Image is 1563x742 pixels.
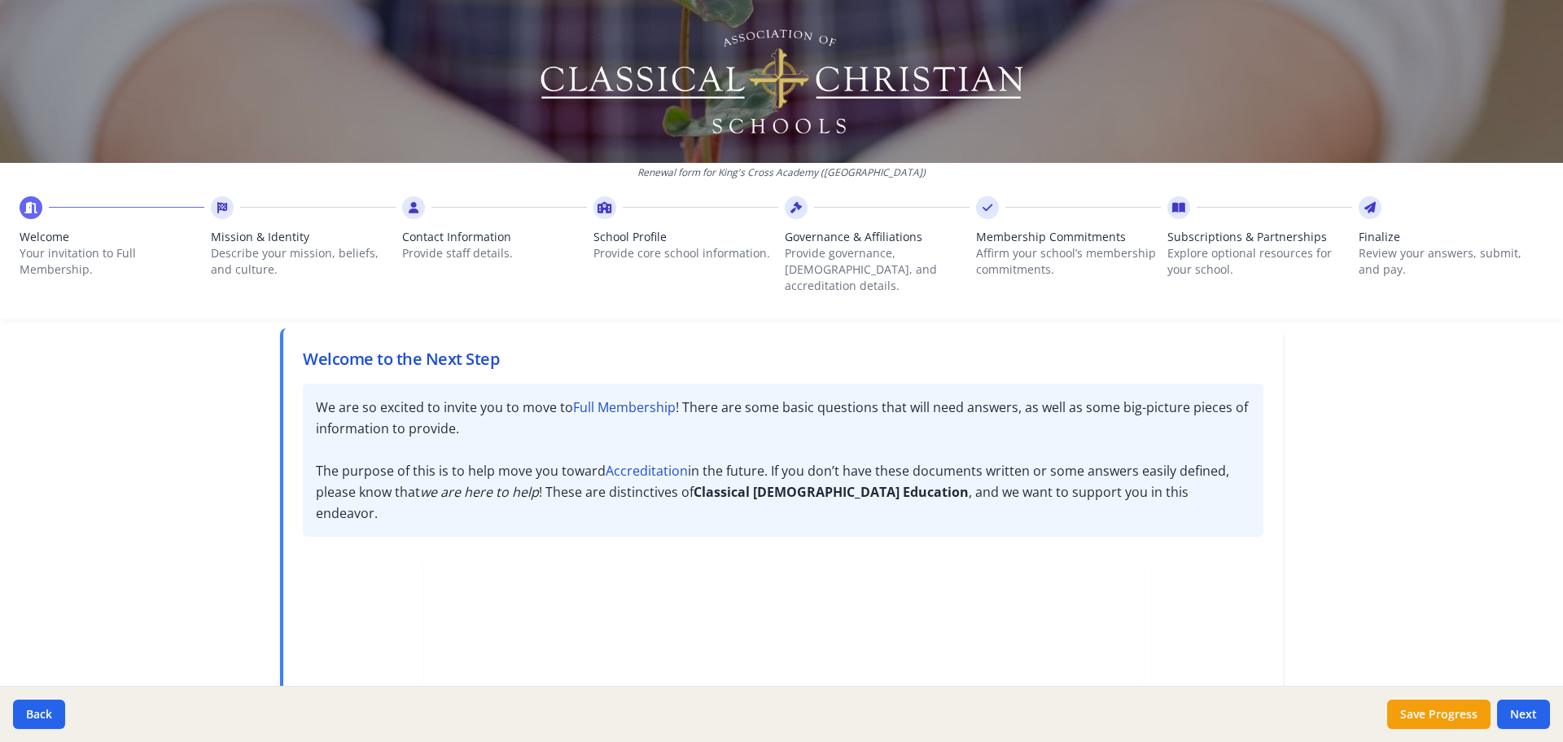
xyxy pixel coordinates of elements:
[402,245,587,261] p: Provide staff details.
[538,24,1026,138] img: Logo
[694,483,969,501] strong: Classical [DEMOGRAPHIC_DATA] Education
[1359,245,1543,278] p: Review your answers, submit, and pay.
[1167,229,1352,245] span: Subscriptions & Partnerships
[573,398,676,416] strong: Full Membership
[211,229,396,245] span: Mission & Identity
[420,483,539,501] em: we are here to help
[593,245,778,261] p: Provide core school information.
[785,229,970,245] span: Governance & Affiliations
[20,245,204,278] p: Your invitation to Full Membership.
[1359,229,1543,245] span: Finalize
[1167,245,1352,278] p: Explore optional resources for your school.
[976,245,1161,278] p: Affirm your school’s membership commitments.
[976,229,1161,245] span: Membership Commitments
[13,700,65,729] button: Back
[20,229,204,245] span: Welcome
[1497,700,1550,729] button: Next
[606,462,688,480] strong: Accreditation
[785,245,970,294] p: Provide governance, [DEMOGRAPHIC_DATA], and accreditation details.
[402,229,587,245] span: Contact Information
[303,384,1263,537] p: We are so excited to invite you to move to ! There are some basic questions that will need answer...
[303,348,1263,371] h2: Welcome to the Next Step
[593,229,778,245] span: School Profile
[1387,700,1491,729] button: Save Progress
[211,245,396,278] p: Describe your mission, beliefs, and culture.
